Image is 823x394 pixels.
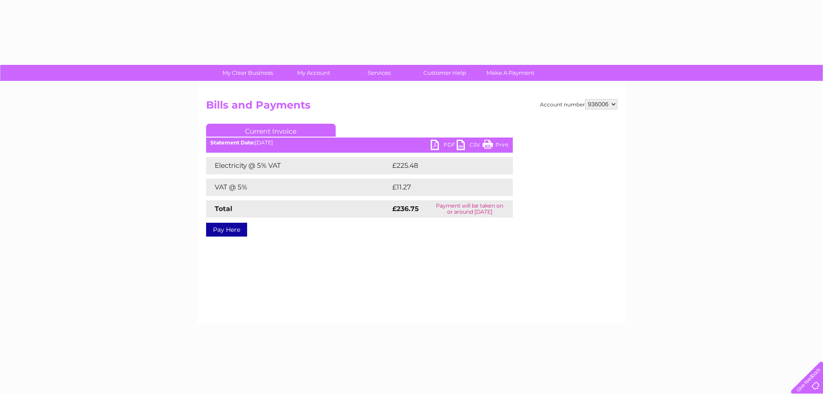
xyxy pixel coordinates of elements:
a: Pay Here [206,223,247,237]
h2: Bills and Payments [206,99,617,115]
a: Current Invoice [206,124,336,137]
a: Customer Help [409,65,480,81]
a: CSV [457,140,483,152]
a: My Clear Business [212,65,283,81]
b: Statement Date: [210,139,255,146]
div: [DATE] [206,140,513,146]
strong: £236.75 [392,205,419,213]
td: £225.48 [390,157,498,174]
td: VAT @ 5% [206,179,390,196]
a: Services [343,65,415,81]
a: PDF [431,140,457,152]
a: Make A Payment [475,65,546,81]
a: Print [483,140,508,152]
td: Electricity @ 5% VAT [206,157,390,174]
div: Account number [540,99,617,109]
strong: Total [215,205,232,213]
a: My Account [278,65,349,81]
td: Payment will be taken on or around [DATE] [427,200,513,218]
td: £11.27 [390,179,493,196]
